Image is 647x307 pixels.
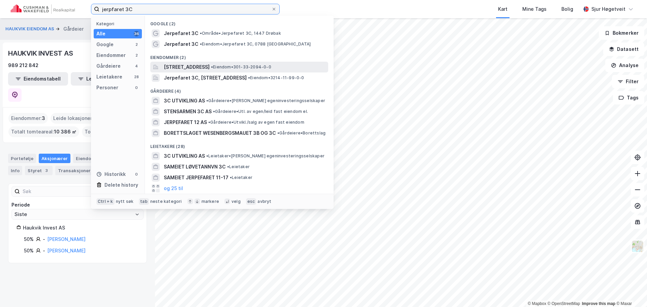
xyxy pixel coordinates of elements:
[206,98,325,103] span: Gårdeiere • [PERSON_NAME] egeninvesteringsselskaper
[82,126,136,137] div: Totalt byggareal :
[227,164,229,169] span: •
[605,59,644,72] button: Analyse
[96,198,115,205] div: Ctrl + k
[8,154,36,163] div: Portefølje
[139,198,149,205] div: tab
[8,166,22,175] div: Info
[164,29,198,37] span: Jerpefaret 3C
[257,199,271,204] div: avbryt
[206,98,208,103] span: •
[582,301,615,306] a: Improve this map
[96,73,122,81] div: Leietakere
[150,199,182,204] div: neste kategori
[47,248,86,253] a: [PERSON_NAME]
[613,275,647,307] iframe: Chat Widget
[145,50,334,62] div: Eiendommer (2)
[8,48,74,59] div: HAUKVIK INVEST AS
[5,26,56,32] button: HAUKVIK EIENDOM AS
[248,75,250,80] span: •
[99,4,271,14] input: Søk på adresse, matrikkel, gårdeiere, leietakere eller personer
[63,25,84,33] div: Gårdeier
[561,5,573,13] div: Bolig
[11,201,144,209] div: Periode
[11,4,75,14] img: cushman-wakefield-realkapital-logo.202ea83816669bd177139c58696a8fa1.svg
[96,21,142,26] div: Kategori
[23,224,138,232] div: Haukvik Invest AS
[277,130,326,136] span: Gårdeiere • Borettslag
[8,72,68,86] button: Eiendomstabell
[145,83,334,95] div: Gårdeiere (4)
[104,181,138,189] div: Delete history
[43,167,50,174] div: 3
[134,85,139,90] div: 0
[96,40,114,49] div: Google
[51,113,99,124] div: Leide lokasjoner :
[164,174,228,182] span: SAMEIET JERPEFARET 11-17
[612,75,644,88] button: Filter
[213,109,308,114] span: Gårdeiere • Utl. av egen/leid fast eiendom el.
[200,41,311,47] span: Eiendom • Jerpefaret 3C, 0788 [GEOGRAPHIC_DATA]
[200,31,202,36] span: •
[613,275,647,307] div: Kontrollprogram for chat
[47,236,86,242] a: [PERSON_NAME]
[246,198,256,205] div: esc
[12,209,143,219] input: ClearOpen
[206,153,208,158] span: •
[134,42,139,47] div: 2
[145,139,334,151] div: Leietakere (28)
[116,199,134,204] div: nytt søk
[164,74,247,82] span: Jerpefaret 3C, [STREET_ADDRESS]
[164,108,212,116] span: STENSARMEN 3C AS
[498,5,507,13] div: Kart
[164,184,183,192] button: og 25 til
[548,301,580,306] a: OpenStreetMap
[591,5,625,13] div: Sjur Høgetveit
[213,109,215,114] span: •
[96,84,118,92] div: Personer
[43,235,45,243] div: -
[211,64,271,70] span: Eiendom • 301-33-2094-0-0
[164,118,207,126] span: JERPEFARET 12 AS
[230,175,232,180] span: •
[164,152,205,160] span: 3C UTVIKLING AS
[96,170,126,178] div: Historikk
[631,240,644,253] img: Z
[25,166,53,175] div: Styret
[164,163,226,171] span: SAMEIET LØVETANNVN 3C
[43,247,45,255] div: -
[230,175,252,180] span: Leietaker
[522,5,547,13] div: Mine Tags
[134,53,139,58] div: 2
[96,62,121,70] div: Gårdeiere
[71,72,131,86] button: Leietakertabell
[8,113,48,124] div: Eiendommer :
[134,212,140,217] button: Open
[200,31,281,36] span: Område • Jerpefaret 3C, 1447 Drøbak
[134,63,139,69] div: 4
[164,40,198,48] span: Jerpefaret 3C
[145,16,334,28] div: Google (2)
[24,235,34,243] div: 50%
[134,172,139,177] div: 0
[208,120,304,125] span: Gårdeiere • Utvikl./salg av egen fast eiendom
[200,41,202,47] span: •
[248,75,304,81] span: Eiendom • 3214-11-99-0-0
[24,247,34,255] div: 50%
[8,61,38,69] div: 989 212 842
[20,186,94,196] input: Søk
[208,120,210,125] span: •
[39,154,70,163] div: Aksjonærer
[55,166,101,175] div: Transaksjoner
[599,26,644,40] button: Bokmerker
[164,129,276,137] span: BORETTSLAGET WESENBERGSMAUET 3B OG 3C
[528,301,546,306] a: Mapbox
[202,199,219,204] div: markere
[603,42,644,56] button: Datasett
[232,199,241,204] div: velg
[54,128,76,136] span: 10 386 ㎡
[42,114,45,122] span: 3
[164,63,210,71] span: [STREET_ADDRESS]
[211,64,213,69] span: •
[134,74,139,80] div: 28
[96,30,105,38] div: Alle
